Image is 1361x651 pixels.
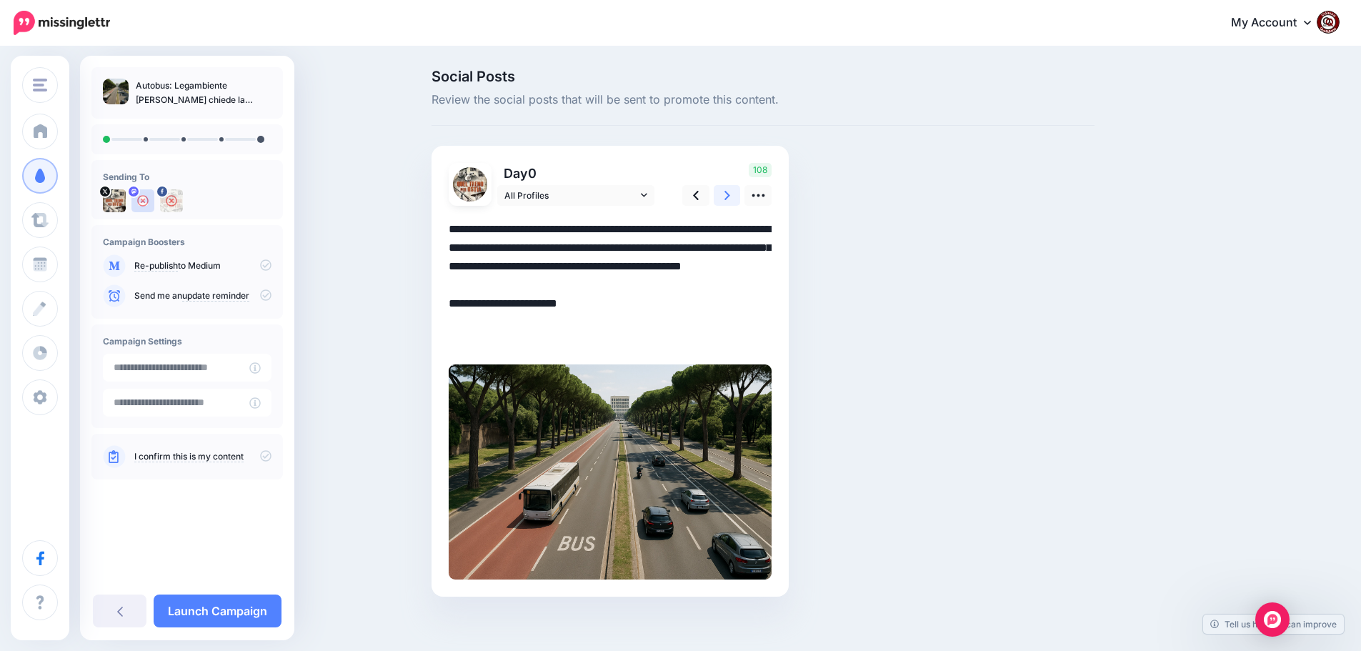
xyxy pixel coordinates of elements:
[103,79,129,104] img: 9643f8cd588fabd8b33b66762a988e06_thumb.jpg
[1217,6,1340,41] a: My Account
[432,91,1095,109] span: Review the social posts that will be sent to promote this content.
[103,172,271,182] h4: Sending To
[134,259,271,272] p: to Medium
[33,79,47,91] img: menu.png
[134,289,271,302] p: Send me an
[497,163,657,184] p: Day
[749,163,772,177] span: 108
[160,189,183,212] img: 463453305_2684324355074873_6393692129472495966_n-bsa154739.jpg
[182,290,249,302] a: update reminder
[103,237,271,247] h4: Campaign Boosters
[432,69,1095,84] span: Social Posts
[136,79,271,107] p: Autobus: Legambiente [PERSON_NAME] chiede la corsia preferenziale sulla [GEOGRAPHIC_DATA]
[14,11,110,35] img: Missinglettr
[131,189,154,212] img: user_default_image.png
[453,167,487,202] img: uTTNWBrh-84924.jpeg
[1203,615,1344,634] a: Tell us how we can improve
[103,336,271,347] h4: Campaign Settings
[1255,602,1290,637] div: Open Intercom Messenger
[449,364,772,580] img: 85b4b515f8368dee8c2260a561f8807c.jpg
[134,260,178,272] a: Re-publish
[134,451,244,462] a: I confirm this is my content
[103,189,126,212] img: uTTNWBrh-84924.jpeg
[528,166,537,181] span: 0
[504,188,637,203] span: All Profiles
[497,185,654,206] a: All Profiles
